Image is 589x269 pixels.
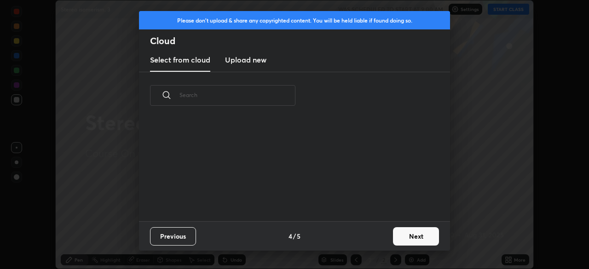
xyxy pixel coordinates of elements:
h4: / [293,231,296,241]
button: Previous [150,227,196,246]
button: Next [393,227,439,246]
h3: Upload new [225,54,266,65]
input: Search [179,75,295,114]
div: Please don't upload & share any copyrighted content. You will be held liable if found doing so. [139,11,450,29]
h2: Cloud [150,35,450,47]
h3: Select from cloud [150,54,210,65]
h4: 5 [297,231,300,241]
h4: 4 [289,231,292,241]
